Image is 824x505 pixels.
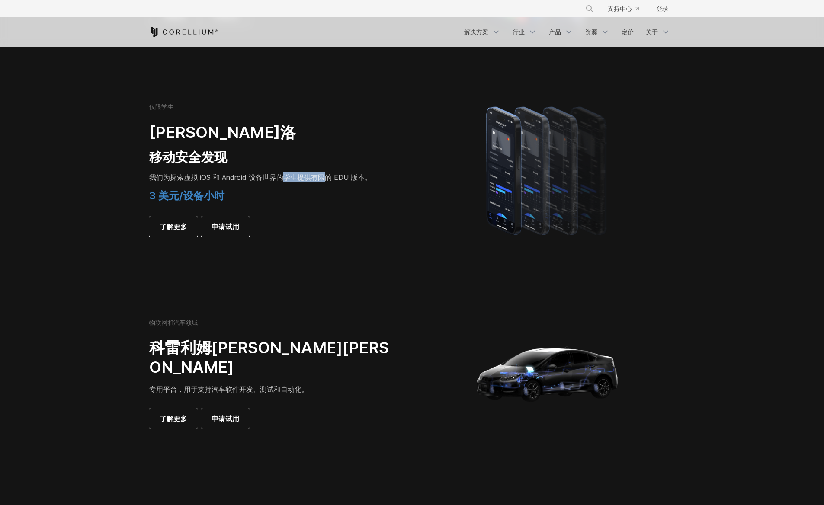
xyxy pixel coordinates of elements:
font: 我们为探索虚拟 iOS 和 Android 设备世界的 [149,173,283,182]
font: 科雷利姆[PERSON_NAME][PERSON_NAME] [149,338,389,377]
div: 导航菜单 [575,1,675,16]
img: 四款 iPhone 机型阵容变得更加渐变和模糊 [469,94,627,246]
font: 支持中心 [608,5,632,12]
font: 专用平台，用于支持汽车软件开发、测试和自动化。 [149,385,308,393]
font: 移动安全发现 [149,149,227,165]
font: 登录 [656,5,668,12]
font: 了解更多 [160,222,187,231]
font: 行业 [513,28,525,35]
font: 资源 [585,28,597,35]
a: 申请试用 [201,408,250,429]
font: 了解更多 [160,414,187,423]
font: 物联网和汽车领域 [149,319,198,326]
font: 学生提供有限的 EDU 版本。 [283,173,372,182]
font: 产品 [549,28,561,35]
font: 3 美元/设备小时 [149,189,224,202]
a: 科雷利姆之家 [149,27,218,37]
button: 搜索 [582,1,597,16]
a: 申请试用 [201,216,250,237]
a: 了解更多 [149,408,198,429]
img: Corellium_Hero_Atlas_alt [462,287,635,460]
a: 了解更多 [149,216,198,237]
font: 申请试用 [212,414,239,423]
font: 定价 [622,28,634,35]
font: 关于 [646,28,658,35]
font: 解决方案 [464,28,488,35]
font: 仅限学生 [149,103,173,110]
font: [PERSON_NAME]洛 [149,123,296,142]
div: 导航菜单 [459,24,675,40]
font: 申请试用 [212,222,239,231]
